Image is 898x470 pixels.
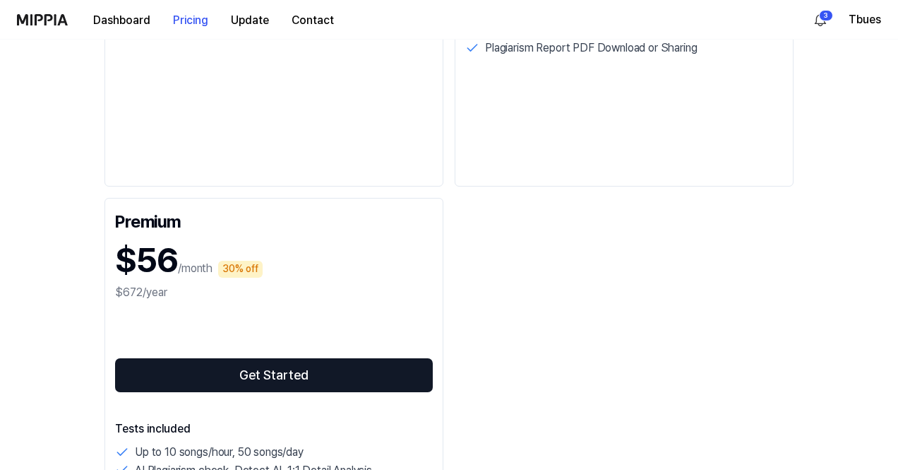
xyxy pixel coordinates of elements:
button: 알림3 [809,8,832,31]
button: Get Started [115,358,433,392]
a: Update [220,1,280,40]
p: /month [178,260,212,277]
div: 30% off [218,261,263,278]
button: Dashboard [82,6,162,35]
div: Premium [115,208,433,231]
img: logo [17,14,68,25]
button: Pricing [162,6,220,35]
p: Plagiarism Report PDF Download or Sharing [485,39,697,57]
button: Contact [280,6,345,35]
a: Pricing [162,1,220,40]
p: Tests included [115,421,433,437]
button: Tbues [849,11,881,28]
div: 3 [819,10,833,21]
img: 알림 [812,11,829,28]
button: Update [220,6,280,35]
p: Up to 10 songs/hour, 50 songs/day [135,443,304,462]
h1: $56 [115,237,178,284]
a: Get Started [115,356,433,395]
div: $672/year [115,284,433,301]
